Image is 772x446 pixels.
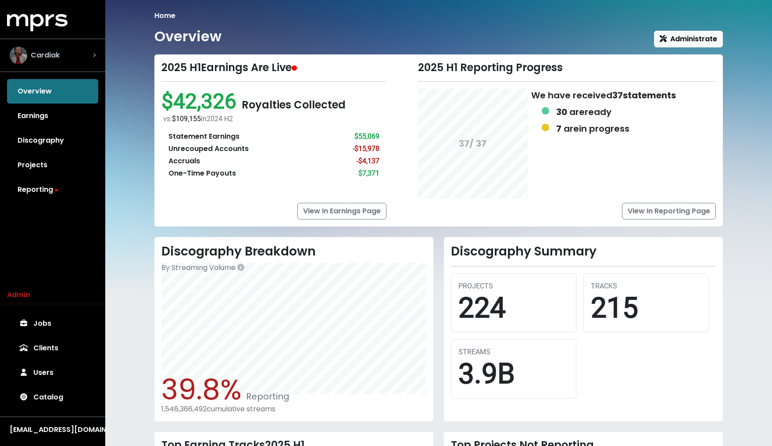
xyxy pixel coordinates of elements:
div: $55,069 [354,131,379,142]
div: $7,371 [358,168,379,179]
div: 3.9B [458,357,569,391]
h2: Discography Summary [451,244,716,259]
span: 39.8% [161,370,242,409]
b: 7 [556,122,561,135]
div: 2025 H1 Earnings Are Live [161,61,386,74]
a: View In Earnings Page [297,203,386,219]
span: $42,326 [161,89,242,114]
a: Jobs [7,311,98,336]
button: [EMAIL_ADDRESS][DOMAIN_NAME] [7,424,98,435]
div: 1,546,366,492 cumulative streams [161,405,426,413]
div: are ready [556,105,611,119]
span: Cardiak [31,50,60,61]
div: -$15,978 [353,144,379,154]
a: View In Reporting Page [622,203,716,219]
div: Unrecouped Accounts [168,144,249,154]
div: TRACKS [591,281,701,291]
b: 37 statements [612,89,676,101]
div: [EMAIL_ADDRESS][DOMAIN_NAME] [10,424,96,435]
nav: breadcrumb [154,11,723,21]
a: Reporting [7,177,98,202]
div: 2025 H1 Reporting Progress [418,61,716,74]
a: Catalog [7,385,98,410]
b: 30 [556,106,567,118]
span: By Streaming Volume [161,263,236,273]
img: The selected account / producer [10,47,27,64]
div: Accruals [168,156,200,166]
span: Administrate [660,34,717,44]
a: Earnings [7,104,98,128]
button: Administrate [654,31,723,47]
span: Royalties Collected [242,97,346,112]
a: Users [7,360,98,385]
div: 224 [458,291,569,325]
span: $109,155 [172,115,201,123]
h1: Overview [154,28,222,45]
div: vs. in 2024 H2 [163,114,386,124]
li: Home [154,11,175,21]
a: mprs logo [7,17,68,27]
a: Projects [7,153,98,177]
div: Statement Earnings [168,131,239,142]
div: -$4,137 [357,156,379,166]
div: are in progress [556,122,629,135]
div: We have received [531,89,676,198]
div: STREAMS [458,347,569,357]
div: PROJECTS [458,281,569,291]
a: Discography [7,128,98,153]
span: Reporting [242,390,289,403]
h2: Discography Breakdown [161,244,426,259]
a: Clients [7,336,98,360]
div: 215 [591,291,701,325]
div: One-Time Payouts [168,168,236,179]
